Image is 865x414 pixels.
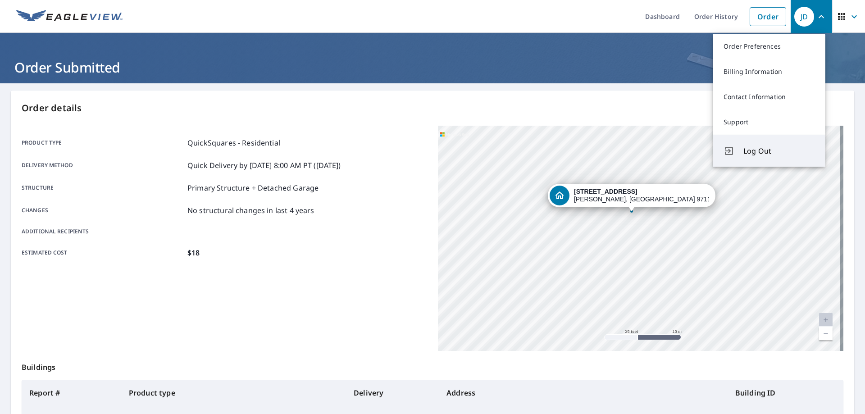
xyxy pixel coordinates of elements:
p: Changes [22,205,184,216]
div: [PERSON_NAME], [GEOGRAPHIC_DATA] 97119 [574,188,709,203]
p: Delivery method [22,160,184,171]
p: Additional recipients [22,227,184,236]
th: Address [439,380,728,405]
a: Order Preferences [713,34,825,59]
p: Estimated cost [22,247,184,258]
p: $18 [187,247,200,258]
button: Log Out [713,135,825,167]
p: Product type [22,137,184,148]
a: Current Level 20, Zoom In Disabled [819,313,833,327]
div: Dropped pin, building 1, Residential property, 7615 SW Speaks Dr Gaston, OR 97119 [548,184,715,212]
th: Report # [22,380,122,405]
img: EV Logo [16,10,123,23]
p: Structure [22,182,184,193]
p: Primary Structure + Detached Garage [187,182,319,193]
p: Quick Delivery by [DATE] 8:00 AM PT ([DATE]) [187,160,341,171]
p: Buildings [22,351,843,380]
strong: [STREET_ADDRESS] [574,188,637,195]
p: Order details [22,101,843,115]
th: Building ID [728,380,843,405]
div: JD [794,7,814,27]
p: No structural changes in last 4 years [187,205,314,216]
a: Billing Information [713,59,825,84]
span: Log Out [743,146,815,156]
a: Current Level 20, Zoom Out [819,327,833,340]
a: Support [713,109,825,135]
h1: Order Submitted [11,58,854,77]
th: Product type [122,380,346,405]
p: QuickSquares - Residential [187,137,280,148]
th: Delivery [346,380,439,405]
a: Order [750,7,786,26]
a: Contact Information [713,84,825,109]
